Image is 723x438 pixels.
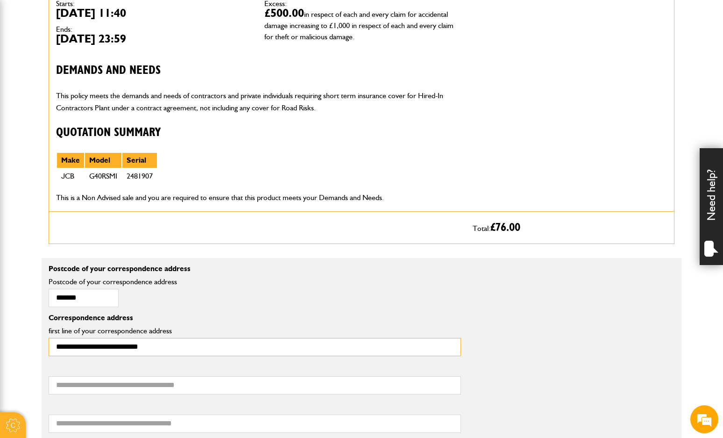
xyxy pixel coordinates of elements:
span: £ [490,222,520,233]
td: JCB [57,168,85,184]
dd: [DATE] 11:40 [56,7,250,19]
div: Chat with us now [49,52,157,65]
input: Enter your email address [12,114,170,135]
p: This policy meets the demands and needs of contractors and private individuals requiring short te... [56,90,459,114]
input: Enter your last name [12,86,170,107]
p: Postcode of your correspondence address [49,265,461,273]
div: Minimize live chat window [153,5,176,27]
div: Need help? [700,148,723,265]
th: Make [57,152,85,168]
p: This is a Non Advised sale and you are required to ensure that this product meets your Demands an... [56,192,459,204]
p: Correspondence address [49,314,461,322]
span: in respect of each and every claim for accidental damage increasing to £1,000 in respect of each ... [264,10,454,41]
dd: £500.00 [264,7,459,41]
h3: Quotation Summary [56,126,459,140]
dd: [DATE] 23:59 [56,33,250,44]
img: d_20077148190_company_1631870298795_20077148190 [16,52,39,65]
p: Total: [473,219,667,237]
td: 2481907 [122,168,157,184]
input: Enter your phone number [12,142,170,162]
textarea: Type your message and hit 'Enter' [12,169,170,280]
span: 76.00 [496,222,520,233]
label: Postcode of your correspondence address [49,278,191,286]
em: Start Chat [127,288,170,301]
label: first line of your correspondence address [49,327,461,335]
dt: Ends: [56,26,250,33]
h3: Demands and needs [56,64,459,78]
th: Serial [122,152,157,168]
td: G40RSMI [85,168,122,184]
th: Model [85,152,122,168]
